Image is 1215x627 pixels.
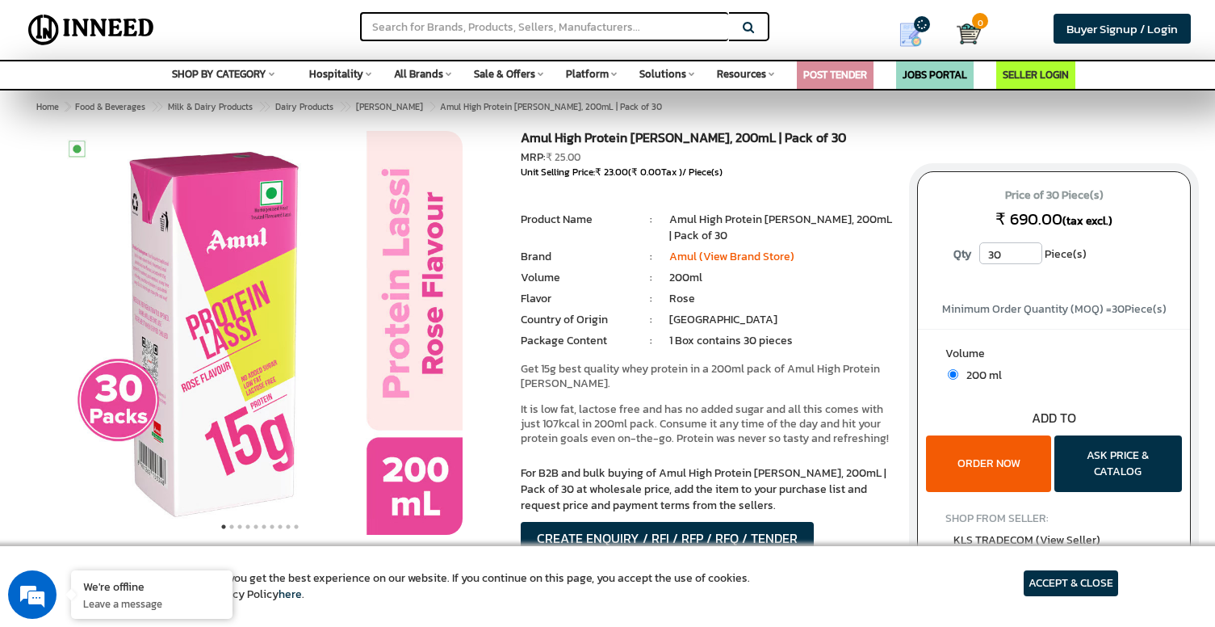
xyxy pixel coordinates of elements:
span: Minimum Order Quantity (MOQ) = Piece(s) [942,301,1167,318]
button: 8 [276,519,284,535]
a: Cart 0 [957,16,969,52]
a: JOBS PORTAL [903,67,967,82]
button: 10 [292,519,300,535]
a: here [279,586,302,603]
a: Dairy Products [272,97,337,116]
span: SHOP BY CATEGORY [172,66,266,82]
span: [PERSON_NAME] [356,100,423,113]
img: Amul High Protein Rose Lassi, 200mL [59,131,463,535]
input: Search for Brands, Products, Sellers, Manufacturers... [360,12,728,41]
span: > [258,97,266,116]
button: CREATE ENQUIRY / RFI / RFP / RFQ / TENDER [521,522,814,555]
li: Product Name [521,212,632,228]
a: my Quotes [878,16,957,53]
span: Milk & Dairy Products [168,100,253,113]
p: Leave a message [83,596,220,611]
span: > [429,97,437,116]
button: ASK PRICE & CATALOG [1054,436,1182,492]
span: (tax excl.) [1062,213,1112,229]
h4: SHOP FROM SELLER: [945,512,1163,524]
a: Milk & Dairy Products [165,97,256,116]
li: Volume [521,270,632,286]
label: Qty [945,242,979,267]
li: Amul High Protein [PERSON_NAME], 200mL | Pack of 30 [669,212,893,244]
a: SELLER LOGIN [1003,67,1069,82]
li: Package Content [521,333,632,349]
li: : [632,312,669,328]
img: Inneed.Market [22,10,161,50]
span: Price of 30 Piece(s) [933,183,1175,208]
li: : [632,270,669,286]
div: ADD TO [918,409,1190,427]
span: ₹ 23.00 [595,165,628,179]
a: [PERSON_NAME] [353,97,426,116]
span: / Piece(s) [682,165,723,179]
button: 6 [260,519,268,535]
span: Piece(s) [1045,242,1087,267]
span: > [339,97,347,116]
li: Flavor [521,291,632,307]
li: : [632,249,669,265]
li: Rose [669,291,893,307]
div: MRP: [521,149,894,166]
span: 0 [972,13,988,29]
span: ₹ 0.00 [631,165,661,179]
img: Show My Quotes [899,23,923,47]
li: Country of Origin [521,312,632,328]
li: : [632,291,669,307]
span: All Brands [394,66,443,82]
li: : [632,212,669,228]
p: For B2B and bulk buying of Amul High Protein [PERSON_NAME], 200mL | Pack of 30 at wholesale price... [521,465,894,514]
a: Home [33,97,62,116]
li: [GEOGRAPHIC_DATA] [669,312,893,328]
span: Food & Beverages [75,100,145,113]
li: 200ml [669,270,893,286]
button: 9 [284,519,292,535]
a: KLS TRADECOM (View Seller) [GEOGRAPHIC_DATA], [GEOGRAPHIC_DATA] Verified Seller [953,532,1154,593]
div: We're offline [83,579,220,594]
button: ORDER NOW [926,436,1051,492]
span: 30 [1112,301,1125,318]
article: ACCEPT & CLOSE [1024,570,1118,596]
a: Food & Beverages [72,97,149,116]
span: Solutions [639,66,686,82]
article: We use cookies to ensure you get the best experience on our website. If you continue on this page... [97,570,750,603]
span: KLS TRADECOM [953,532,1100,549]
li: : [632,333,669,349]
li: Brand [521,249,632,265]
div: Unit Selling Price: ( Tax ) [521,166,894,179]
span: 200 ml [958,367,1002,384]
a: POST TENDER [803,67,867,82]
a: Amul (View Brand Store) [669,248,794,265]
span: ₹ 25.00 [546,149,580,165]
button: 7 [268,519,276,535]
h1: Amul High Protein [PERSON_NAME], 200mL | Pack of 30 [521,131,894,149]
span: Buyer Signup / Login [1066,19,1178,38]
span: > [151,97,159,116]
span: > [65,100,69,113]
span: Resources [717,66,766,82]
li: 1 Box contains 30 pieces [669,333,893,349]
button: 2 [228,519,236,535]
p: It is low fat, lactose free and has no added sugar and all this comes with just 107kcal in 200ml ... [521,402,894,446]
button: 3 [236,519,244,535]
img: Cart [957,22,981,46]
p: Get 15g best quality whey protein in a 200ml pack of Amul High Protein [PERSON_NAME]. [521,362,894,391]
span: Hospitality [309,66,363,82]
span: Sale & Offers [474,66,535,82]
button: 1 [220,519,228,535]
button: 4 [244,519,252,535]
button: 5 [252,519,260,535]
label: Volume [945,346,1163,366]
span: ₹ 690.00 [995,207,1062,231]
span: Dairy Products [275,100,333,113]
span: Platform [566,66,609,82]
span: Amul High Protein [PERSON_NAME], 200mL | Pack of 30 [72,100,662,113]
a: Buyer Signup / Login [1054,14,1191,44]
